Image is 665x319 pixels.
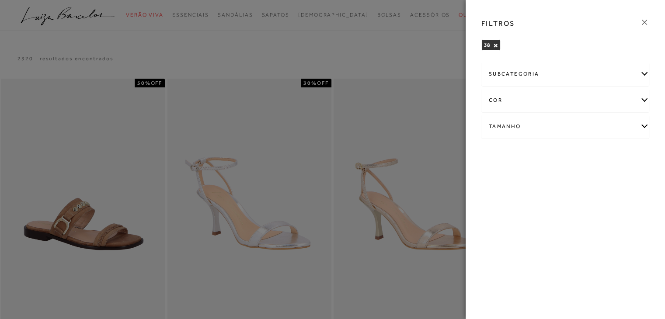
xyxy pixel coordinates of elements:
h3: FILTROS [481,18,515,28]
div: Tamanho [482,115,649,138]
button: 38 Close [493,42,498,49]
div: cor [482,89,649,112]
span: 38 [484,42,490,48]
div: subcategoria [482,62,649,86]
